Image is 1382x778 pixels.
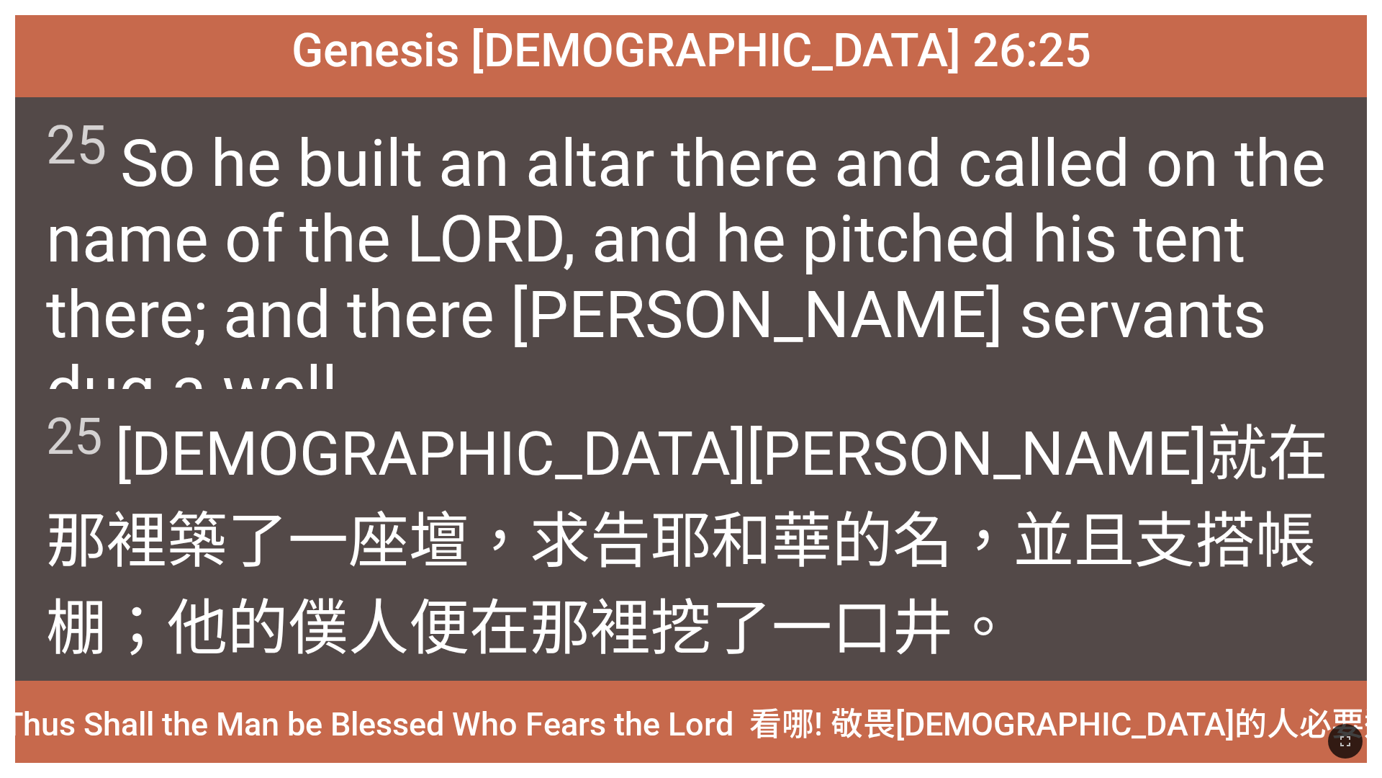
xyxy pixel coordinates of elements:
wh875: 。 [953,593,1013,664]
wh7121: 耶和華 [46,506,1316,664]
wh3738: 了一口井 [711,593,1013,664]
wh8034: ，並且支搭 [46,506,1316,664]
wh4196: ，求告 [46,506,1316,664]
sup: 25 [46,113,107,176]
span: So he built an altar there and called on the name of the LORD, and he pitched his tent there; and... [46,113,1336,429]
wh5186: 帳棚 [46,506,1316,664]
wh3327: 就在那裡築 [46,419,1328,664]
wh3068: 的名 [46,506,1316,664]
wh168: ；他的僕人 [107,593,1013,664]
wh5650: 便在那裡挖 [409,593,1013,664]
span: [DEMOGRAPHIC_DATA][PERSON_NAME] [46,405,1336,666]
wh1129: 了一座壇 [46,506,1316,664]
sup: 25 [46,407,102,466]
span: Genesis [DEMOGRAPHIC_DATA] 26:25 [292,23,1091,78]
